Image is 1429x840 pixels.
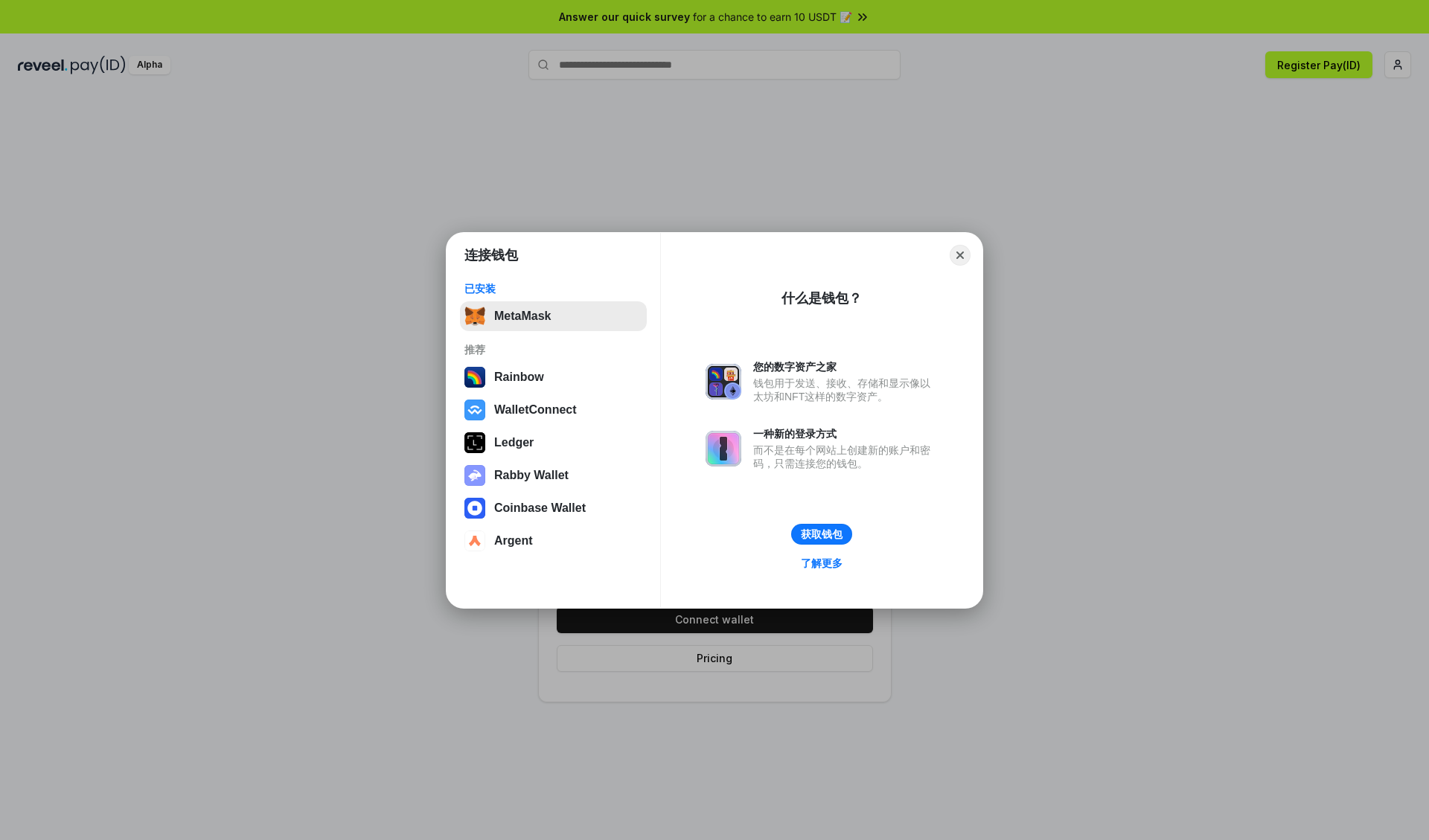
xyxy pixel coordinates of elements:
[801,528,843,541] div: 获取钱包
[791,524,852,545] button: 获取钱包
[460,362,647,392] button: Rainbow
[950,245,971,266] button: Close
[753,360,938,373] div: 您的数字资产之家
[460,461,647,490] button: Rabby Wallet
[801,557,843,570] div: 了解更多
[464,400,485,420] img: svg+xml,%3Csvg%20width%3D%2228%22%20height%3D%2228%22%20viewBox%3D%220%200%2028%2028%22%20fill%3D...
[494,501,586,515] div: Coinbase Wallet
[706,431,741,467] img: svg+xml,%3Csvg%20xmlns%3D%22http%3A%2F%2Fwww.w3.org%2F2000%2Fsvg%22%20fill%3D%22none%22%20viewBox...
[464,282,642,295] div: 已安装
[494,436,534,449] div: Ledger
[781,289,862,307] div: 什么是钱包？
[464,465,485,486] img: svg+xml,%3Csvg%20xmlns%3D%22http%3A%2F%2Fwww.w3.org%2F2000%2Fsvg%22%20fill%3D%22none%22%20viewBox...
[753,376,938,403] div: 钱包用于发送、接收、存储和显示像以太坊和NFT这样的数字资产。
[494,469,569,482] div: Rabby Wallet
[706,364,741,400] img: svg+xml,%3Csvg%20xmlns%3D%22http%3A%2F%2Fwww.w3.org%2F2000%2Fsvg%22%20fill%3D%22none%22%20viewBox...
[460,493,647,523] button: Coinbase Wallet
[494,310,551,323] div: MetaMask
[460,428,647,458] button: Ledger
[460,301,647,331] button: MetaMask
[464,367,485,388] img: svg+xml,%3Csvg%20width%3D%22120%22%20height%3D%22120%22%20viewBox%3D%220%200%20120%20120%22%20fil...
[460,526,647,556] button: Argent
[494,534,533,548] div: Argent
[753,427,938,440] div: 一种新的登录方式
[494,403,577,417] div: WalletConnect
[464,343,642,356] div: 推荐
[753,443,938,470] div: 而不是在每个网站上创建新的账户和密码，只需连接您的钱包。
[464,432,485,453] img: svg+xml,%3Csvg%20xmlns%3D%22http%3A%2F%2Fwww.w3.org%2F2000%2Fsvg%22%20width%3D%2228%22%20height%3...
[464,530,485,551] img: svg+xml,%3Csvg%20width%3D%2228%22%20height%3D%2228%22%20viewBox%3D%220%200%2028%2028%22%20fill%3D...
[464,498,485,519] img: svg+xml,%3Csvg%20width%3D%2228%22%20height%3D%2228%22%20viewBox%3D%220%200%2028%2028%22%20fill%3D...
[460,395,647,425] button: WalletConnect
[792,554,851,573] a: 了解更多
[494,371,544,384] div: Rainbow
[464,246,518,264] h1: 连接钱包
[464,306,485,327] img: svg+xml,%3Csvg%20fill%3D%22none%22%20height%3D%2233%22%20viewBox%3D%220%200%2035%2033%22%20width%...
